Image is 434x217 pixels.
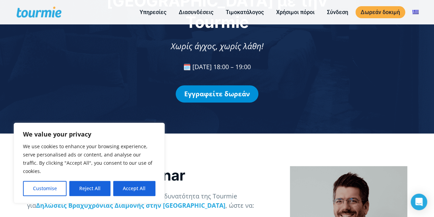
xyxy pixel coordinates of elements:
[221,8,269,17] a: Τιμοκατάλογος
[113,181,155,196] button: Accept All
[23,181,67,196] button: Customise
[69,181,110,196] button: Reject All
[271,8,320,17] a: Χρήσιμοι πόροι
[134,8,172,17] a: Υπηρεσίες
[183,63,251,71] span: 🗓️ [DATE] 18:00 – 19:00
[23,142,155,175] p: We use cookies to enhance your browsing experience, serve personalised ads or content, and analys...
[176,85,258,102] a: Εγγραφείτε δωρεάν
[355,6,405,18] a: Δωρεάν δοκιμή
[36,201,225,209] a: Δηλώσεις Βραχυχρόνιας Διαμονής στην [GEOGRAPHIC_DATA]
[123,28,151,35] span: Τηλέφωνο
[23,130,155,138] p: We value your privacy
[411,194,427,210] div: Open Intercom Messenger
[322,8,353,17] a: Σύνδεση
[174,8,219,17] a: Διασυνδέσεις
[171,40,263,52] span: Χωρίς άγχος, χωρίς λάθη!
